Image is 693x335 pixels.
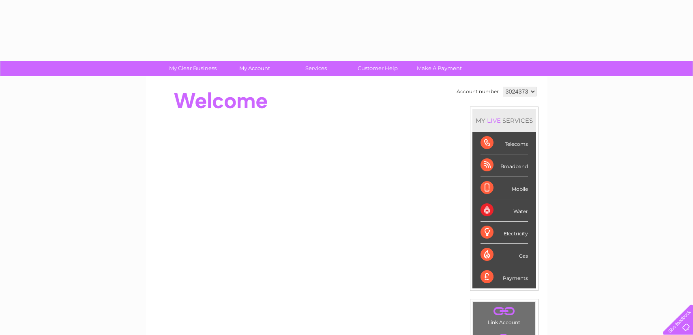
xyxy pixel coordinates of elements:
[481,199,528,222] div: Water
[481,154,528,177] div: Broadband
[481,177,528,199] div: Mobile
[472,109,536,132] div: MY SERVICES
[481,222,528,244] div: Electricity
[221,61,288,76] a: My Account
[406,61,473,76] a: Make A Payment
[455,85,501,98] td: Account number
[344,61,411,76] a: Customer Help
[283,61,350,76] a: Services
[473,302,536,327] td: Link Account
[481,266,528,288] div: Payments
[481,132,528,154] div: Telecoms
[481,244,528,266] div: Gas
[475,304,533,318] a: .
[159,61,226,76] a: My Clear Business
[485,117,502,124] div: LIVE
